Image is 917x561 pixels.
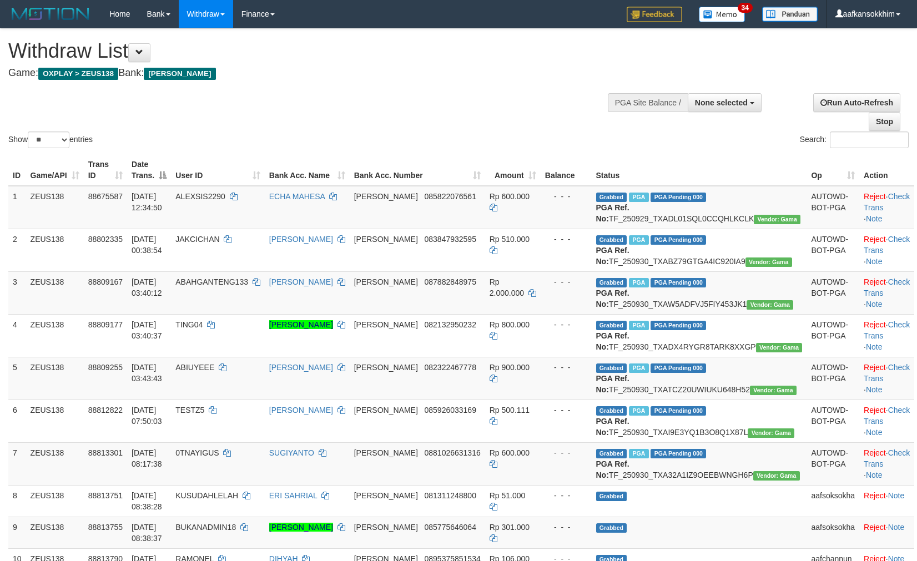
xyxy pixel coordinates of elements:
[750,386,797,395] span: Vendor URL: https://trx31.1velocity.biz
[425,235,476,244] span: Copy 083847932595 to clipboard
[864,491,886,500] a: Reject
[354,363,418,372] span: [PERSON_NAME]
[171,154,265,186] th: User ID: activate to sort column ascending
[425,192,476,201] span: Copy 085822076561 to clipboard
[8,517,26,548] td: 9
[88,320,123,329] span: 88809177
[28,132,69,148] select: Showentries
[354,406,418,415] span: [PERSON_NAME]
[651,235,706,245] span: PGA Pending
[651,363,706,373] span: PGA Pending
[490,363,530,372] span: Rp 900.000
[807,271,859,314] td: AUTOWD-BOT-PGA
[8,271,26,314] td: 3
[592,442,807,485] td: TF_250930_TXA32A1IZ9OEEBWNGH6P
[175,523,236,532] span: BUKANADMIN18
[596,203,629,223] b: PGA Ref. No:
[807,400,859,442] td: AUTOWD-BOT-PGA
[132,192,162,212] span: [DATE] 12:34:50
[269,320,333,329] a: [PERSON_NAME]
[8,485,26,517] td: 8
[8,357,26,400] td: 5
[864,523,886,532] a: Reject
[354,491,418,500] span: [PERSON_NAME]
[592,229,807,271] td: TF_250930_TXABZ79GTGA4IC920IA9
[813,93,900,112] a: Run Auto-Refresh
[651,406,706,416] span: PGA Pending
[425,320,476,329] span: Copy 082132950232 to clipboard
[866,257,883,266] a: Note
[859,271,914,314] td: · ·
[629,363,648,373] span: Marked by aaftanly
[88,406,123,415] span: 88812822
[807,186,859,229] td: AUTOWD-BOT-PGA
[269,363,333,372] a: [PERSON_NAME]
[807,314,859,357] td: AUTOWD-BOT-PGA
[8,442,26,485] td: 7
[596,417,629,437] b: PGA Ref. No:
[592,154,807,186] th: Status
[26,357,84,400] td: ZEUS138
[132,235,162,255] span: [DATE] 00:38:54
[8,68,600,79] h4: Game: Bank:
[864,406,886,415] a: Reject
[269,277,333,286] a: [PERSON_NAME]
[596,374,629,394] b: PGA Ref. No:
[762,7,818,22] img: panduan.png
[26,154,84,186] th: Game/API: activate to sort column ascending
[651,278,706,287] span: PGA Pending
[127,154,171,186] th: Date Trans.: activate to sort column descending
[490,277,524,297] span: Rp 2.000.000
[88,235,123,244] span: 88802335
[888,491,905,500] a: Note
[8,400,26,442] td: 6
[175,192,225,201] span: ALEXSIS2290
[354,277,418,286] span: [PERSON_NAME]
[132,277,162,297] span: [DATE] 03:40:12
[651,321,706,330] span: PGA Pending
[175,235,219,244] span: JAKCICHAN
[26,442,84,485] td: ZEUS138
[807,485,859,517] td: aafsoksokha
[425,406,476,415] span: Copy 085926033169 to clipboard
[596,523,627,533] span: Grabbed
[869,112,900,131] a: Stop
[596,193,627,202] span: Grabbed
[859,442,914,485] td: · ·
[592,271,807,314] td: TF_250930_TXAW5ADFVJ5FIY453JK1
[265,154,350,186] th: Bank Acc. Name: activate to sort column ascending
[596,406,627,416] span: Grabbed
[864,235,910,255] a: Check Trans
[651,193,706,202] span: PGA Pending
[485,154,541,186] th: Amount: activate to sort column ascending
[748,428,794,438] span: Vendor URL: https://trx31.1velocity.biz
[859,400,914,442] td: · ·
[629,321,648,330] span: Marked by aaftanly
[695,98,748,107] span: None selected
[88,448,123,457] span: 88813301
[608,93,688,112] div: PGA Site Balance /
[596,278,627,287] span: Grabbed
[269,491,318,500] a: ERI SAHRIAL
[545,405,587,416] div: - - -
[596,321,627,330] span: Grabbed
[866,214,883,223] a: Note
[864,320,886,329] a: Reject
[807,517,859,548] td: aafsoksokha
[26,400,84,442] td: ZEUS138
[807,154,859,186] th: Op: activate to sort column ascending
[627,7,682,22] img: Feedback.jpg
[596,363,627,373] span: Grabbed
[8,314,26,357] td: 4
[84,154,127,186] th: Trans ID: activate to sort column ascending
[425,448,481,457] span: Copy 0881026631316 to clipboard
[490,235,530,244] span: Rp 510.000
[88,491,123,500] span: 88813751
[132,363,162,383] span: [DATE] 03:43:43
[88,523,123,532] span: 88813755
[132,320,162,340] span: [DATE] 03:40:37
[8,186,26,229] td: 1
[175,491,238,500] span: KUSUDAHLELAH
[269,192,325,201] a: ECHA MAHESA
[38,68,118,80] span: OXPLAY > ZEUS138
